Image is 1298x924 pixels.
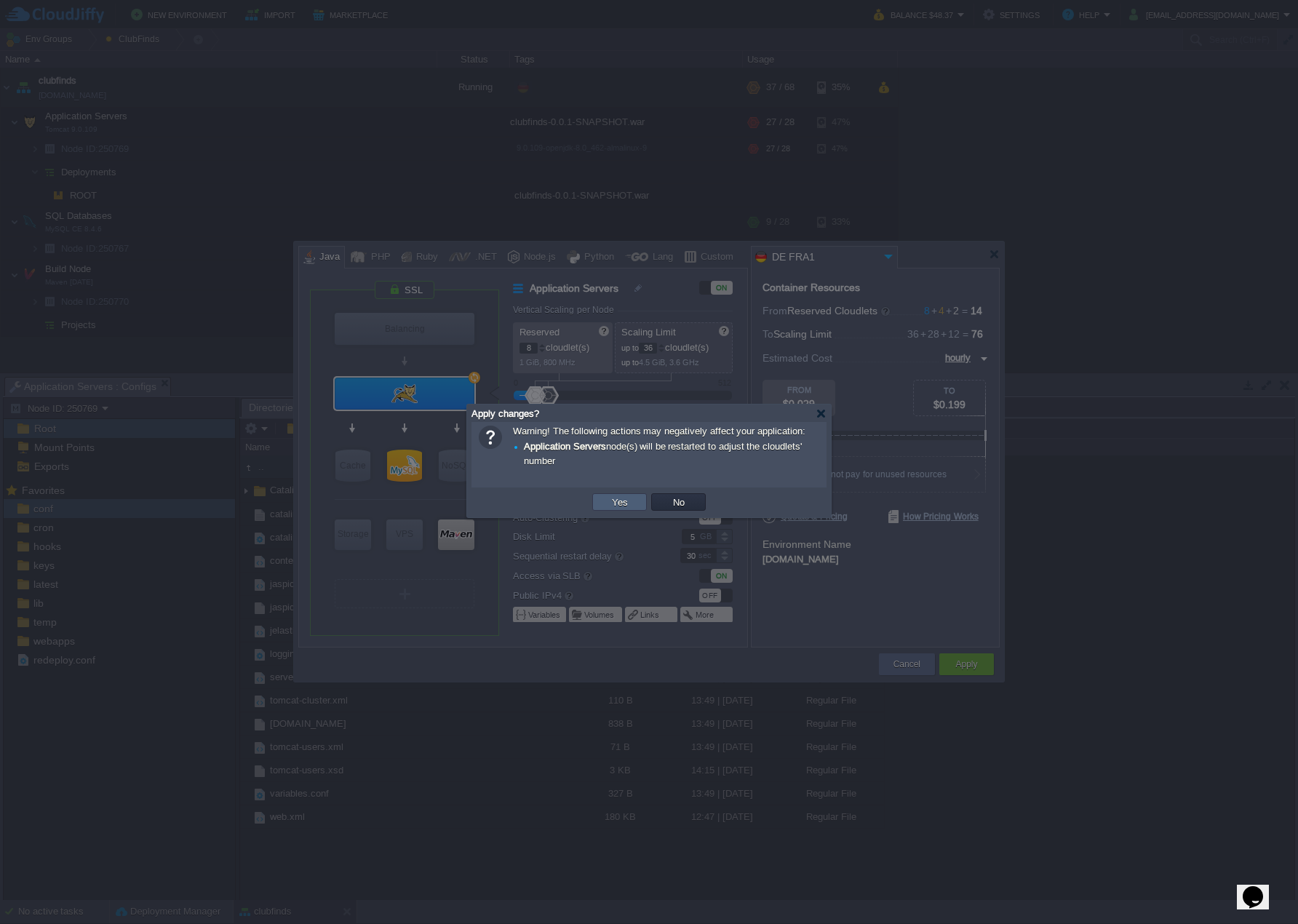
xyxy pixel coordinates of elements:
[608,495,632,509] button: Yes
[513,439,819,469] div: node(s) will be restarted to adjust the cloudlets' number
[524,441,606,452] b: Application Servers
[513,426,819,469] span: Warning! The following actions may negatively affect your application:
[669,495,689,509] button: No
[1237,866,1283,909] iframe: chat widget
[471,408,539,419] span: Apply changes?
